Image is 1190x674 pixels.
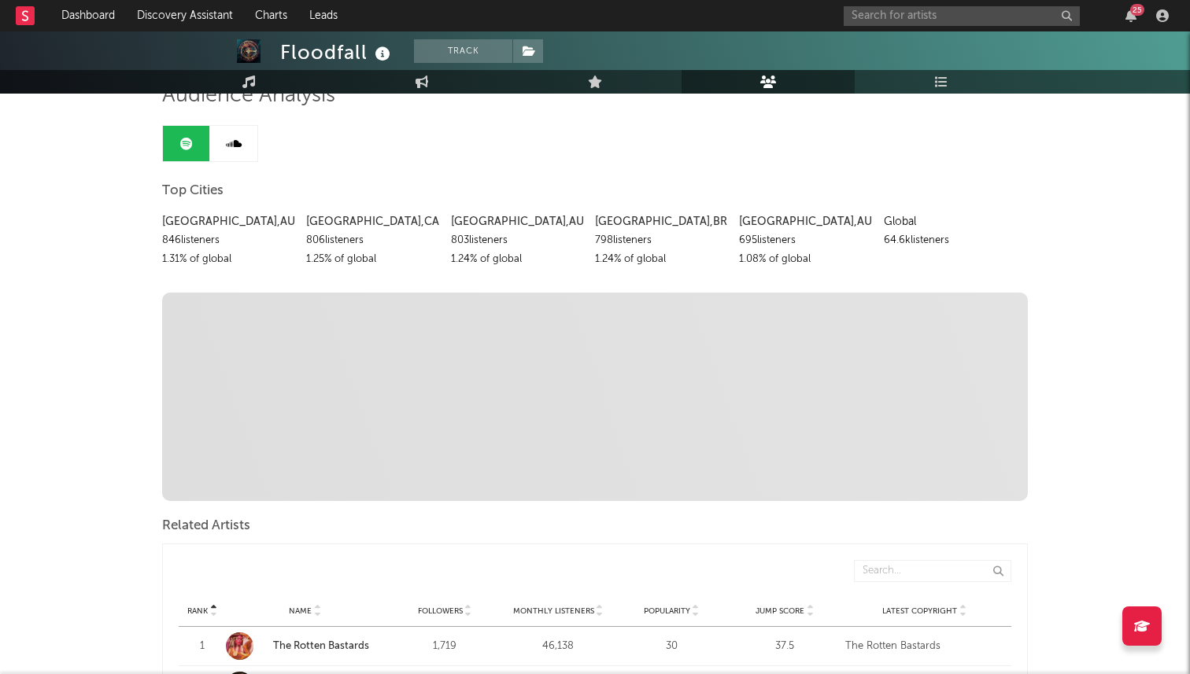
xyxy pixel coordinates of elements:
span: Jump Score [756,606,804,616]
span: Latest Copyright [882,606,957,616]
input: Search... [854,560,1011,582]
div: 1,719 [392,639,497,654]
input: Search for artists [844,6,1080,26]
div: 1.31 % of global [162,250,294,269]
div: 1.24 % of global [595,250,727,269]
div: [GEOGRAPHIC_DATA] , BR [595,212,727,231]
div: 1 [187,639,218,654]
div: 37.5 [732,639,837,654]
span: Popularity [644,606,690,616]
div: [GEOGRAPHIC_DATA] , AU [739,212,871,231]
div: Global [884,212,1016,231]
span: Rank [187,606,208,616]
div: 798 listeners [595,231,727,250]
button: Track [414,39,512,63]
div: 695 listeners [739,231,871,250]
div: Floodfall [280,39,394,65]
div: 806 listeners [306,231,438,250]
a: The Rotten Bastards [226,632,384,660]
div: The Rotten Bastards [845,639,1003,654]
span: Followers [418,606,463,616]
span: Top Cities [162,182,224,201]
div: 846 listeners [162,231,294,250]
a: The Rotten Bastards [273,641,369,651]
div: 64.6k listeners [884,231,1016,250]
span: Related Artists [162,517,250,536]
div: 1.24 % of global [451,250,583,269]
div: [GEOGRAPHIC_DATA] , AU [162,212,294,231]
div: [GEOGRAPHIC_DATA] , AU [451,212,583,231]
div: 30 [619,639,724,654]
div: 1.08 % of global [739,250,871,269]
div: 803 listeners [451,231,583,250]
div: 1.25 % of global [306,250,438,269]
button: 25 [1125,9,1136,22]
span: Monthly Listeners [513,606,594,616]
span: Audience Analysis [162,87,335,105]
div: [GEOGRAPHIC_DATA] , CA [306,212,438,231]
div: 46,138 [505,639,611,654]
div: 25 [1130,4,1144,16]
span: Name [289,606,312,616]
